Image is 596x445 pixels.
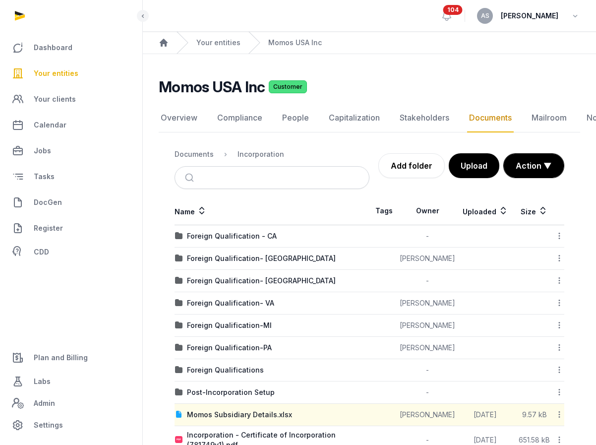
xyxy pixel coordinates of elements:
span: 104 [443,5,463,15]
a: Add folder [378,153,445,178]
img: folder.svg [175,388,183,396]
span: Dashboard [34,42,72,54]
a: Calendar [8,113,134,137]
th: Uploaded [456,197,514,225]
span: [DATE] [474,436,497,444]
a: Documents [467,104,514,132]
a: Your entities [196,38,240,48]
a: CDD [8,242,134,262]
img: document.svg [175,411,183,419]
span: Your entities [34,67,78,79]
a: Tasks [8,165,134,189]
a: Capitalization [327,104,382,132]
a: Plan and Billing [8,346,134,370]
span: Tasks [34,171,55,183]
div: Incorporation [238,149,284,159]
td: [PERSON_NAME] [399,337,456,359]
td: [PERSON_NAME] [399,292,456,315]
a: Labs [8,370,134,393]
img: folder.svg [175,366,183,374]
a: Mailroom [530,104,569,132]
td: [PERSON_NAME] [399,248,456,270]
th: Name [175,197,369,225]
a: Settings [8,413,134,437]
span: DocGen [34,196,62,208]
td: - [399,359,456,381]
div: Documents [175,149,214,159]
td: - [399,270,456,292]
th: Tags [369,197,399,225]
img: folder.svg [175,232,183,240]
span: Settings [34,419,63,431]
img: folder.svg [175,344,183,352]
button: Submit [179,167,202,189]
div: Post-Incorporation Setup [187,387,275,397]
a: Your clients [8,87,134,111]
a: Compliance [215,104,264,132]
div: Foreign Qualification- VA [187,298,274,308]
td: [PERSON_NAME] [399,404,456,426]
h2: Momos USA Inc [159,78,265,96]
a: DocGen [8,191,134,214]
a: Overview [159,104,199,132]
span: Admin [34,397,55,409]
a: People [280,104,311,132]
a: Jobs [8,139,134,163]
button: Upload [449,153,499,178]
a: Momos USA Inc [268,38,322,48]
span: [PERSON_NAME] [501,10,558,22]
span: Plan and Billing [34,352,88,364]
span: AS [481,13,489,19]
img: folder.svg [175,321,183,329]
img: folder.svg [175,254,183,262]
a: Stakeholders [398,104,451,132]
span: Your clients [34,93,76,105]
div: Foreign Qualification- [GEOGRAPHIC_DATA] [187,254,336,263]
img: pdf.svg [175,436,183,444]
td: 9.57 kB [515,404,554,426]
nav: Breadcrumb [143,32,596,54]
td: [PERSON_NAME] [399,315,456,337]
div: Momos Subsidiary Details.xlsx [187,410,292,420]
td: - [399,225,456,248]
span: Jobs [34,145,51,157]
div: Foreign Qualification-MI [187,320,272,330]
div: Foreign Qualification- [GEOGRAPHIC_DATA] [187,276,336,286]
a: Admin [8,393,134,413]
img: folder.svg [175,277,183,285]
nav: Tabs [159,104,580,132]
button: Action ▼ [504,154,564,178]
th: Size [515,197,554,225]
span: [DATE] [474,410,497,419]
th: Owner [399,197,456,225]
button: AS [477,8,493,24]
span: Register [34,222,63,234]
a: Register [8,216,134,240]
span: CDD [34,246,49,258]
span: Labs [34,376,51,387]
td: - [399,381,456,404]
nav: Breadcrumb [175,142,369,166]
img: folder.svg [175,299,183,307]
div: Foreign Qualification-PA [187,343,272,353]
span: Calendar [34,119,66,131]
div: Foreign Qualification - CA [187,231,277,241]
a: Your entities [8,62,134,85]
div: Foreign Qualifications [187,365,264,375]
span: Customer [269,80,307,93]
a: Dashboard [8,36,134,60]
